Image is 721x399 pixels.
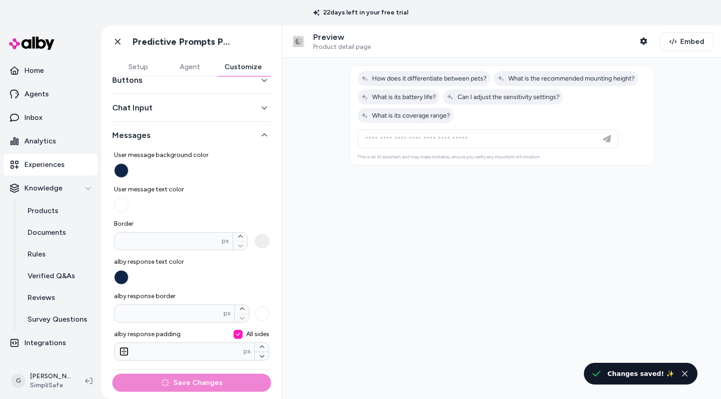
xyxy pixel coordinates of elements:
[235,313,249,323] button: alby response borderpx
[19,265,98,287] a: Verified Q&As
[28,249,46,260] p: Rules
[4,107,98,128] a: Inbox
[308,8,414,17] p: 22 days left in your free trial
[680,36,704,47] span: Embed
[224,309,231,318] span: px
[24,159,65,170] p: Experiences
[28,205,58,216] p: Products
[235,305,249,313] button: alby response borderpx
[24,337,66,348] p: Integrations
[19,243,98,265] a: Rules
[4,177,98,199] button: Knowledge
[679,368,690,379] button: Close toast
[255,306,269,321] button: alby response borderpx
[24,89,49,100] p: Agents
[114,198,129,212] button: User message text color
[19,287,98,309] a: Reviews
[28,271,75,281] p: Verified Q&As
[19,222,98,243] a: Documents
[4,332,98,354] a: Integrations
[4,60,98,81] a: Home
[244,347,251,356] span: px
[28,314,87,325] p: Survey Questions
[5,366,78,395] button: G[PERSON_NAME]SimpliSafe
[114,292,269,301] span: alby response border
[313,32,371,43] p: Preview
[4,130,98,152] a: Analytics
[112,58,164,76] button: Setup
[215,58,271,76] button: Customize
[19,200,98,222] a: Products
[28,227,66,238] p: Documents
[19,309,98,330] a: Survey Questions
[114,185,269,194] span: User message text color
[114,257,269,266] span: alby response text color
[290,33,308,51] img: Motion Sensor
[222,237,229,246] span: px
[112,129,271,142] button: Messages
[115,237,222,246] input: Borderpx
[30,381,71,390] span: SimpliSafe
[24,183,62,194] p: Knowledge
[4,83,98,105] a: Agents
[112,142,271,362] div: Messages
[112,101,271,114] button: Chat Input
[30,372,71,381] p: [PERSON_NAME]
[132,36,234,47] h1: Predictive Prompts PDP
[114,270,129,285] button: alby response text color
[233,241,247,250] button: Borderpx
[9,37,54,50] img: alby Logo
[114,151,269,160] span: User message background color
[114,163,129,178] button: User message background color
[313,43,371,51] span: Product detail page
[164,58,215,76] button: Agent
[24,65,44,76] p: Home
[114,330,269,339] label: alby response padding
[24,112,43,123] p: Inbox
[660,32,714,51] button: Embed
[233,233,247,241] button: Borderpx
[115,309,224,318] input: alby response borderpx
[28,292,55,303] p: Reviews
[4,154,98,176] a: Experiences
[607,368,674,379] div: Changes saved! ✨
[24,136,56,147] p: Analytics
[234,330,243,339] button: All sides
[11,374,25,388] span: G
[114,219,269,228] span: Border
[112,74,271,86] button: Buttons
[255,234,269,248] button: Borderpx
[246,330,269,339] span: All sides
